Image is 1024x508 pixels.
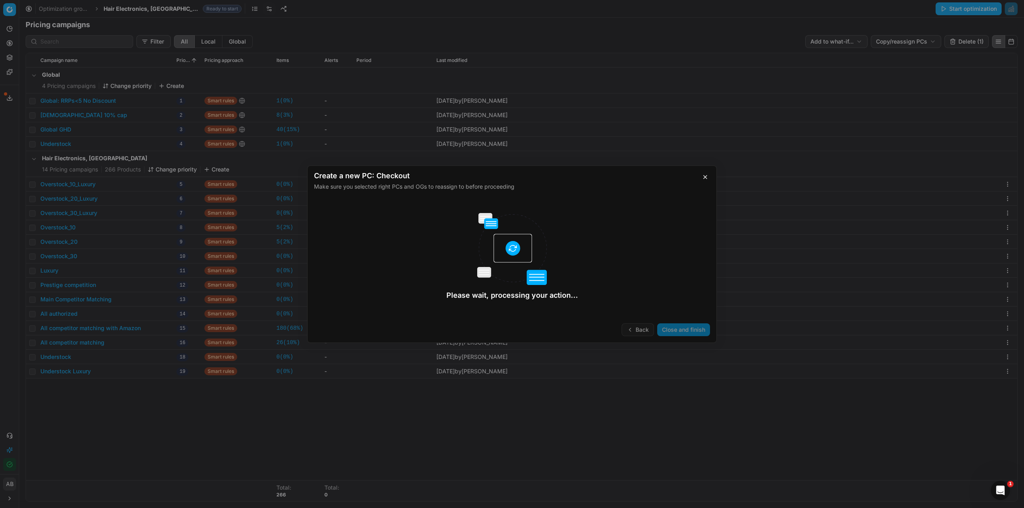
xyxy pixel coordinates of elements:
button: Back [622,323,654,336]
p: Make sure you selected right PCs and OGs to reassign to before proceeding [314,183,710,191]
h2: Create a new PC: Checkout [314,172,710,179]
div: Please wait, processing your action... [314,290,710,301]
span: 1 [1007,481,1014,487]
img: data_updating_proccess-SwC5uz4v.svg [477,213,547,285]
button: Close and finish [657,323,710,336]
iframe: Intercom live chat [991,481,1010,500]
